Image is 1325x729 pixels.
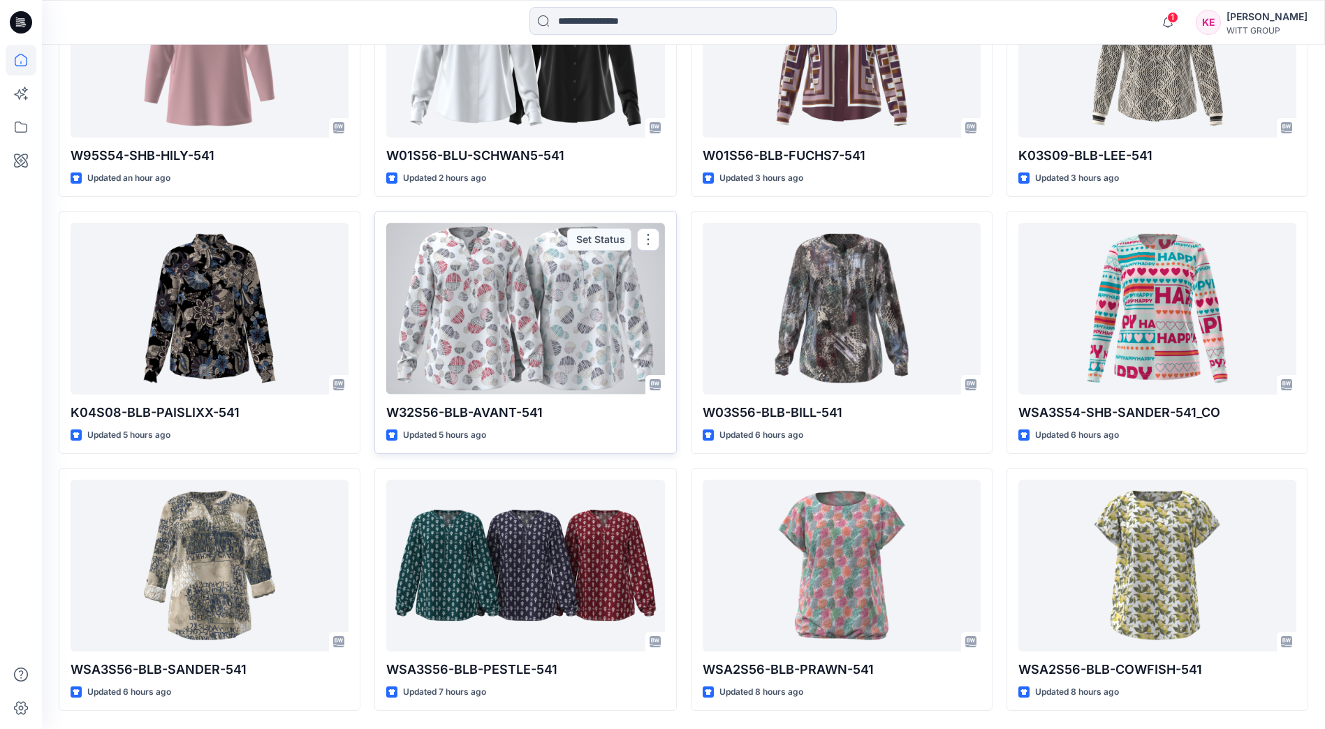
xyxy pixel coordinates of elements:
p: WSA3S56-BLB-PESTLE-541 [386,660,664,679]
p: K03S09-BLB-LEE-541 [1018,146,1296,165]
a: WSA3S54-SHB-SANDER-541_CO [1018,223,1296,394]
p: W95S54-SHB-HILY-541 [71,146,349,165]
p: Updated 6 hours ago [1035,428,1119,443]
span: 1 [1167,12,1178,23]
a: WSA3S56-BLB-PESTLE-541 [386,480,664,651]
p: Updated 6 hours ago [87,685,171,700]
p: WSA2S56-BLB-PRAWN-541 [703,660,981,679]
div: KE [1196,10,1221,35]
div: WITT GROUP [1227,25,1308,36]
div: [PERSON_NAME] [1227,8,1308,25]
p: W01S56-BLB-FUCHS7-541 [703,146,981,165]
p: Updated 3 hours ago [719,171,803,186]
p: Updated 8 hours ago [1035,685,1119,700]
p: WSA3S56-BLB-SANDER-541 [71,660,349,679]
p: Updated 3 hours ago [1035,171,1119,186]
p: Updated an hour ago [87,171,170,186]
p: W01S56-BLU-SCHWAN5-541 [386,146,664,165]
p: W32S56-BLB-AVANT-541 [386,403,664,422]
p: Updated 8 hours ago [719,685,803,700]
a: K04S08-BLB-PAISLIXX-541 [71,223,349,394]
p: W03S56-BLB-BILL-541 [703,403,981,422]
p: Updated 7 hours ago [403,685,486,700]
a: W03S56-BLB-BILL-541 [703,223,981,394]
p: Updated 2 hours ago [403,171,486,186]
p: Updated 5 hours ago [403,428,486,443]
p: Updated 6 hours ago [719,428,803,443]
a: WSA2S56-BLB-PRAWN-541 [703,480,981,651]
a: W32S56-BLB-AVANT-541 [386,223,664,394]
p: WSA2S56-BLB-COWFISH-541 [1018,660,1296,679]
a: WSA3S56-BLB-SANDER-541 [71,480,349,651]
p: Updated 5 hours ago [87,428,170,443]
a: WSA2S56-BLB-COWFISH-541 [1018,480,1296,651]
p: WSA3S54-SHB-SANDER-541_CO [1018,403,1296,422]
p: K04S08-BLB-PAISLIXX-541 [71,403,349,422]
